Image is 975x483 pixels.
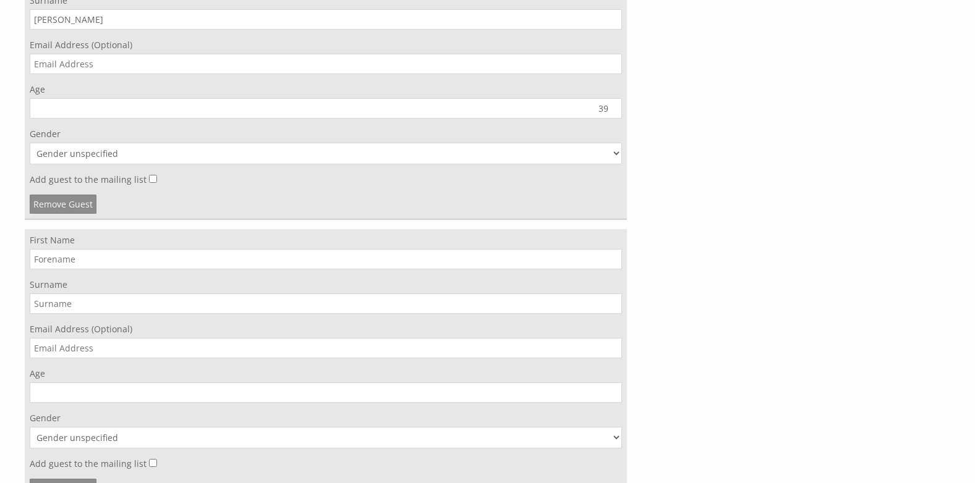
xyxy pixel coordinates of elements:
[30,458,147,469] label: Add guest to the mailing list
[30,39,622,51] label: Email Address (Optional)
[30,367,622,379] label: Age
[30,249,622,269] input: Forename
[30,174,147,185] label: Add guest to the mailing list
[30,338,622,358] input: Email Address
[30,54,622,74] input: Email Address
[30,83,622,95] label: Age
[30,412,622,424] label: Gender
[30,279,622,290] label: Surname
[30,234,622,246] label: First Name
[30,195,96,214] a: Remove Guest
[30,9,622,30] input: Surname
[30,293,622,314] input: Surname
[30,323,622,335] label: Email Address (Optional)
[30,128,622,140] label: Gender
